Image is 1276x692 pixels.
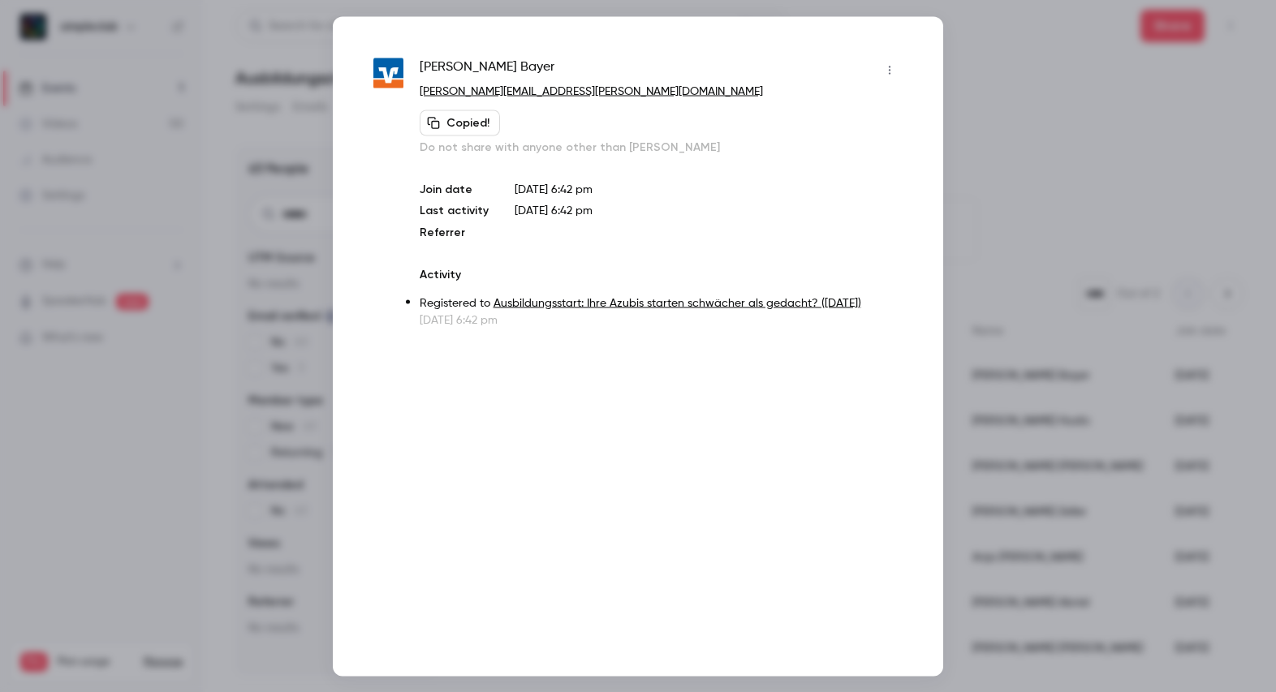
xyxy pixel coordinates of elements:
[420,266,903,282] p: Activity
[420,85,763,97] a: [PERSON_NAME][EMAIL_ADDRESS][PERSON_NAME][DOMAIN_NAME]
[515,181,903,197] p: [DATE] 6:42 pm
[494,297,861,308] a: Ausbildungsstart: Ihre Azubis starten schwächer als gedacht? ([DATE])
[420,294,903,312] p: Registered to
[420,57,554,83] span: [PERSON_NAME] Bayer
[420,181,489,197] p: Join date
[420,202,489,219] p: Last activity
[373,58,403,88] img: volksbank-rottweil.de
[420,110,500,135] button: Copied!
[420,224,489,240] p: Referrer
[420,139,903,155] p: Do not share with anyone other than [PERSON_NAME]
[515,204,593,216] span: [DATE] 6:42 pm
[420,312,903,328] p: [DATE] 6:42 pm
